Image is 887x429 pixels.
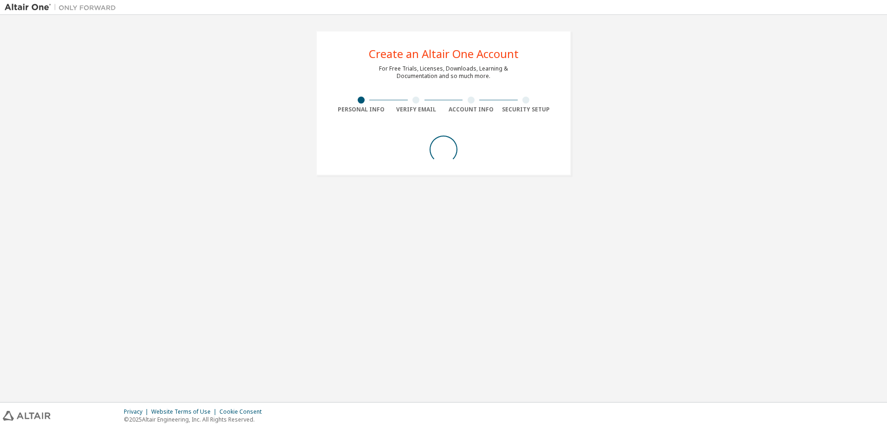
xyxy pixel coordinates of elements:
[379,65,508,80] div: For Free Trials, Licenses, Downloads, Learning & Documentation and so much more.
[124,416,267,423] p: © 2025 Altair Engineering, Inc. All Rights Reserved.
[151,408,219,416] div: Website Terms of Use
[3,411,51,421] img: altair_logo.svg
[443,106,499,113] div: Account Info
[219,408,267,416] div: Cookie Consent
[369,48,519,59] div: Create an Altair One Account
[499,106,554,113] div: Security Setup
[334,106,389,113] div: Personal Info
[5,3,121,12] img: Altair One
[124,408,151,416] div: Privacy
[389,106,444,113] div: Verify Email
